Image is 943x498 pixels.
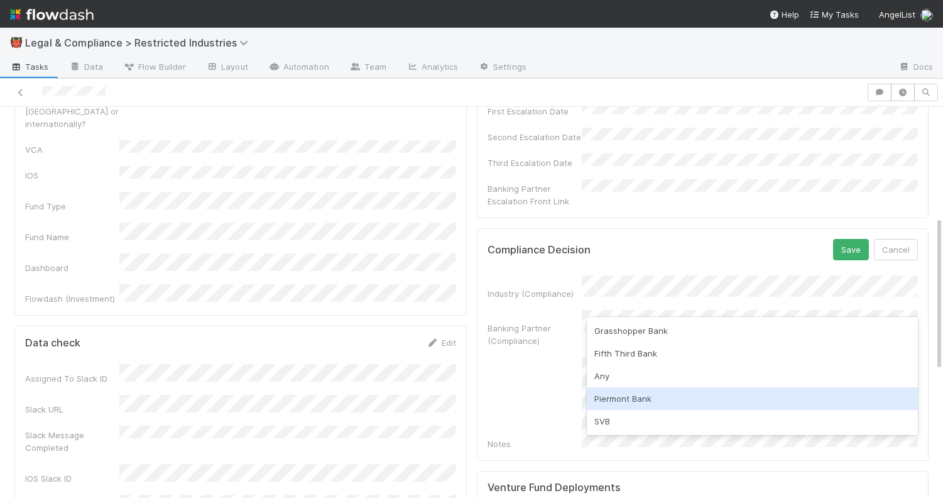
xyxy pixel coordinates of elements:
a: Team [339,58,396,78]
span: 👹 [10,37,23,48]
div: Fund Name [25,231,119,243]
a: Edit [427,338,456,348]
div: Grasshopper Bank [587,319,918,342]
div: IOS [25,169,119,182]
div: Help [769,8,799,21]
div: Dashboard [25,262,119,274]
button: Cancel [874,239,918,260]
a: Analytics [396,58,468,78]
div: Piermont Bank [587,387,918,410]
a: My Tasks [809,8,859,21]
div: Second Escalation Date [488,131,582,143]
a: Settings [468,58,537,78]
span: AngelList [879,9,915,19]
div: IOS Slack ID [25,472,119,485]
span: Flow Builder [123,60,186,73]
div: Flowdash (Investment) [25,292,119,305]
div: SVB [587,410,918,433]
div: Notes [488,438,582,450]
div: Fifth Third Bank [587,342,918,365]
a: Docs [888,58,943,78]
div: Banking Partner Escalation Front Link [488,182,582,207]
div: Banking Partner (Compliance) [488,322,582,347]
div: First Escalation Date [488,105,582,118]
h5: Data check [25,337,80,350]
div: Third Escalation Date [488,157,582,169]
span: My Tasks [809,9,859,19]
div: Slack Message Completed [25,429,119,454]
a: Data [59,58,113,78]
div: VCA [25,143,119,156]
div: Industry (Compliance) [488,287,582,300]
div: Fund Type [25,200,119,213]
div: Assigned To Slack ID [25,372,119,385]
img: logo-inverted-e16ddd16eac7371096b0.svg [10,4,94,25]
img: avatar_c545aa83-7101-4841-8775-afeaaa9cc762.png [920,9,933,21]
div: Slack URL [25,403,119,416]
button: Save [833,239,869,260]
a: Flow Builder [113,58,196,78]
a: Layout [196,58,258,78]
span: Tasks [10,60,49,73]
h5: Compliance Decision [488,244,591,257]
div: Any [587,365,918,387]
a: Automation [258,58,339,78]
h5: Venture Fund Deployments [488,482,621,494]
span: Legal & Compliance > Restricted Industries [25,36,254,49]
